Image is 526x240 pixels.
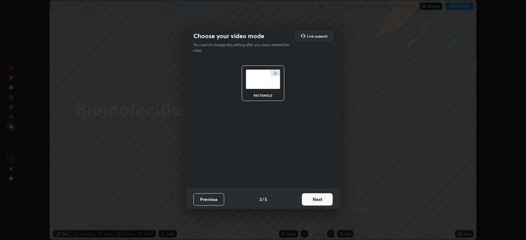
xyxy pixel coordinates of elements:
[251,94,275,97] div: rectangle
[262,196,264,202] h4: /
[193,32,264,40] h2: Choose your video mode
[265,196,267,202] h4: 5
[259,196,261,202] h4: 2
[193,42,293,53] p: You cannot change this setting after you have started the class
[193,193,224,206] button: Previous
[246,70,280,89] img: normalScreenIcon.ae25ed63.svg
[302,193,333,206] button: Next
[307,34,327,38] h5: Live support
